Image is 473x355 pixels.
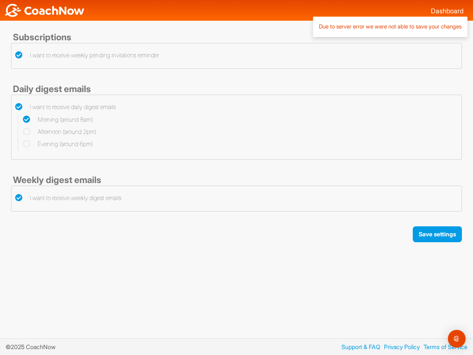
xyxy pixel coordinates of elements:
[23,115,93,124] label: Morning (around 8am)
[420,342,467,351] a: Terms of Service
[23,139,93,148] label: Evening (around 6pm)
[15,102,116,111] label: I want to receive daily digest emails
[413,226,462,242] button: Save settings
[4,4,85,17] img: CoachNow
[15,51,159,60] label: I want to receive weekly pending invitations reminder
[431,7,463,15] a: Dashboard
[11,32,462,43] div: Subscriptions
[11,175,462,186] div: Weekly digest emails
[380,342,420,351] a: Privacy Policy
[23,127,96,136] label: Afternoon (around 2pm)
[338,342,380,351] a: Support & FAQ
[448,330,466,348] div: Open Intercom Messenger
[11,84,462,95] div: Daily digest emails
[6,342,61,351] p: © 2025 CoachNow
[319,23,462,31] div: Due to server error we were not able to save your changes
[15,193,121,202] label: I want to receive weekly digest emails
